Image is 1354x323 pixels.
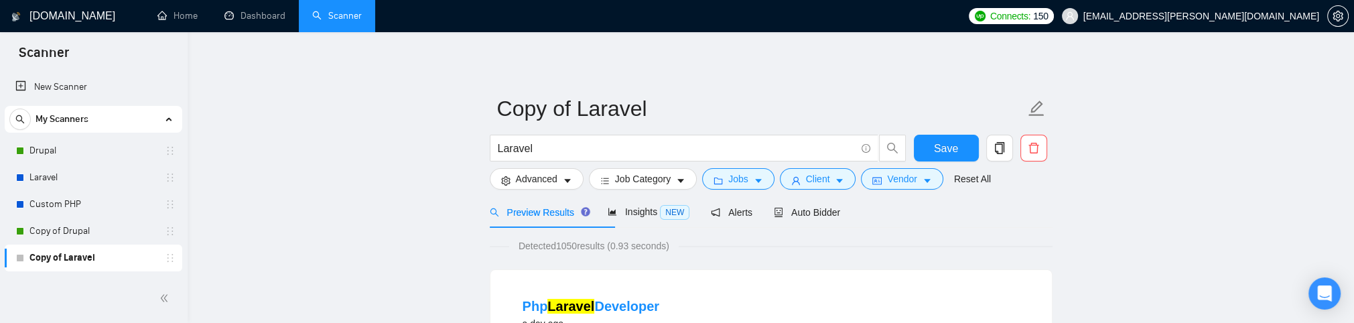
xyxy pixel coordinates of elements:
[774,207,840,218] span: Auto Bidder
[490,207,586,218] span: Preview Results
[660,205,689,220] span: NEW
[547,299,594,314] mark: Laravel
[780,168,856,190] button: userClientcaret-down
[580,206,592,218] div: Tooltip anchor
[934,140,958,157] span: Save
[165,199,176,210] span: holder
[563,176,572,186] span: caret-down
[157,10,198,21] a: homeHome
[490,168,584,190] button: settingAdvancedcaret-down
[10,115,30,124] span: search
[490,208,499,217] span: search
[702,168,774,190] button: folderJobscaret-down
[29,245,157,271] a: Copy of Laravel
[728,172,748,186] span: Jobs
[11,6,21,27] img: logo
[15,74,172,101] a: New Scanner
[754,176,763,186] span: caret-down
[29,218,157,245] a: Copy of Drupal
[5,74,182,101] li: New Scanner
[312,10,362,21] a: searchScanner
[1033,9,1048,23] span: 150
[872,176,882,186] span: idcard
[1065,11,1075,21] span: user
[676,176,685,186] span: caret-down
[887,172,917,186] span: Vendor
[1328,11,1348,21] span: setting
[523,299,660,314] a: PhpLaravelDeveloper
[774,208,783,217] span: robot
[509,239,679,253] span: Detected 1050 results (0.93 seconds)
[861,168,943,190] button: idcardVendorcaret-down
[29,164,157,191] a: Laravel
[1327,5,1349,27] button: setting
[29,271,157,298] a: Copy of PHP
[914,135,979,161] button: Save
[1308,277,1341,310] div: Open Intercom Messenger
[165,253,176,263] span: holder
[1021,142,1046,154] span: delete
[165,172,176,183] span: holder
[879,135,906,161] button: search
[224,10,285,21] a: dashboardDashboard
[711,207,752,218] span: Alerts
[880,142,905,154] span: search
[29,191,157,218] a: Custom PHP
[954,172,991,186] a: Reset All
[975,11,986,21] img: upwork-logo.png
[923,176,932,186] span: caret-down
[615,172,671,186] span: Job Category
[608,206,689,217] span: Insights
[516,172,557,186] span: Advanced
[29,137,157,164] a: Drupal
[987,142,1012,154] span: copy
[714,176,723,186] span: folder
[990,9,1030,23] span: Connects:
[498,140,856,157] input: Search Freelance Jobs...
[835,176,844,186] span: caret-down
[986,135,1013,161] button: copy
[711,208,720,217] span: notification
[1327,11,1349,21] a: setting
[9,109,31,130] button: search
[159,292,173,305] span: double-left
[1020,135,1047,161] button: delete
[600,176,610,186] span: bars
[165,145,176,156] span: holder
[806,172,830,186] span: Client
[862,144,870,153] span: info-circle
[8,43,80,71] span: Scanner
[165,226,176,237] span: holder
[36,106,88,133] span: My Scanners
[501,176,511,186] span: setting
[608,207,617,216] span: area-chart
[1028,100,1045,117] span: edit
[497,92,1025,125] input: Scanner name...
[791,176,801,186] span: user
[589,168,697,190] button: barsJob Categorycaret-down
